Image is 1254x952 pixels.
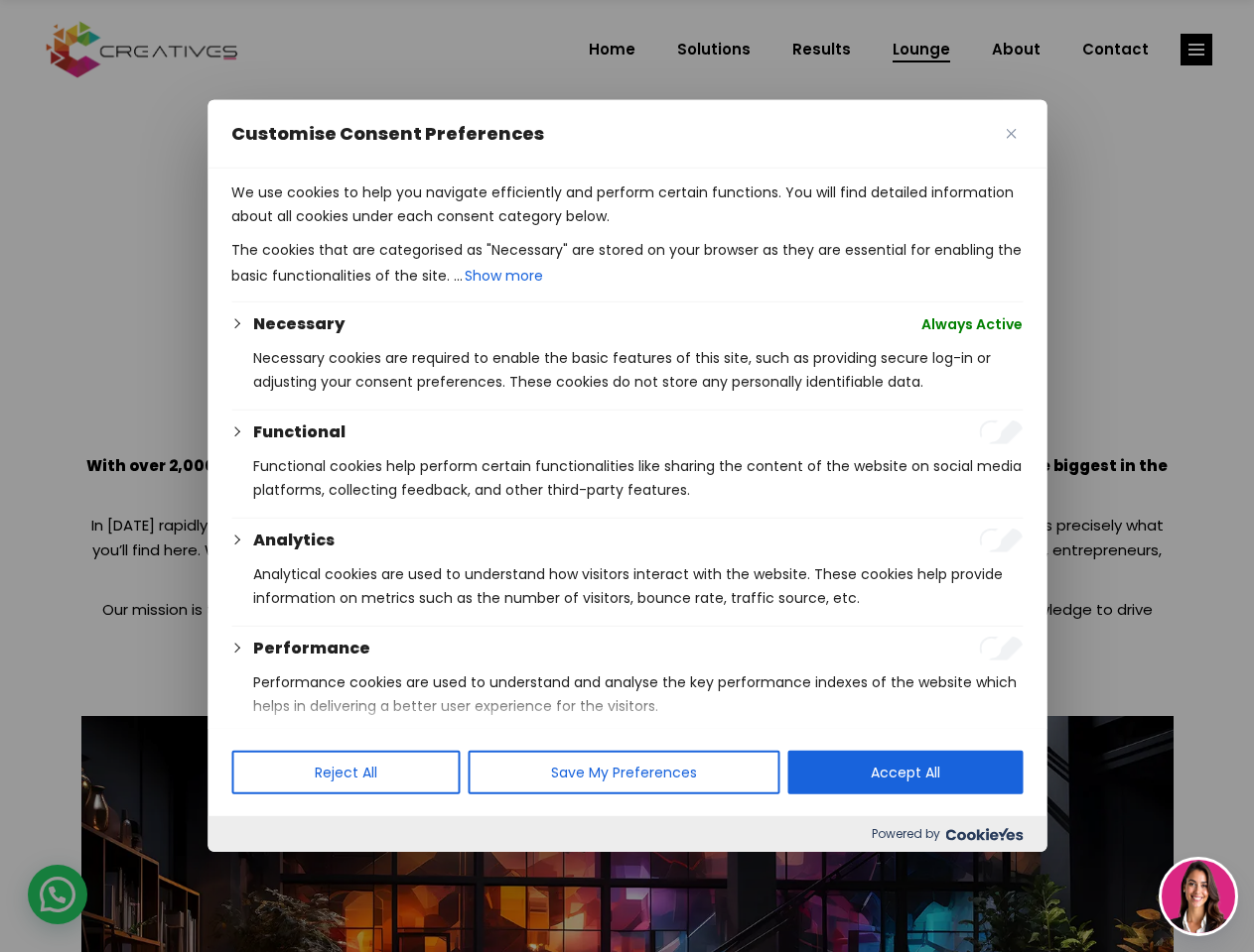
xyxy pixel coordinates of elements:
p: Functional cookies help perform certain functionalities like sharing the content of the website o... [253,454,1023,502]
input: Enable Performance [979,637,1023,660]
img: Cookieyes logo [945,828,1023,841]
input: Enable Functional [979,420,1023,444]
p: Necessary cookies are required to enable the basic features of this site, such as providing secur... [253,346,1023,394]
p: The cookies that are categorised as "Necessary" are stored on your browser as they are essential ... [231,238,1023,290]
span: Always Active [921,312,1023,336]
img: agent [1162,860,1235,933]
button: Reject All [231,751,460,794]
button: Performance [253,637,370,660]
button: Save My Preferences [468,751,779,794]
div: Customise Consent Preferences [208,100,1046,852]
button: Close [999,122,1023,146]
img: Close [1006,129,1016,139]
span: Customise Consent Preferences [231,122,544,146]
button: Show more [463,262,545,290]
button: Necessary [253,312,345,336]
button: Analytics [253,529,335,552]
p: We use cookies to help you navigate efficiently and perform certain functions. You will find deta... [231,180,1023,228]
div: Powered by [208,816,1046,852]
button: Accept All [787,751,1023,794]
input: Enable Analytics [979,529,1023,552]
p: Analytical cookies are used to understand how visitors interact with the website. These cookies h... [253,562,1023,610]
p: Performance cookies are used to understand and analyse the key performance indexes of the website... [253,670,1023,718]
button: Functional [253,420,346,444]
